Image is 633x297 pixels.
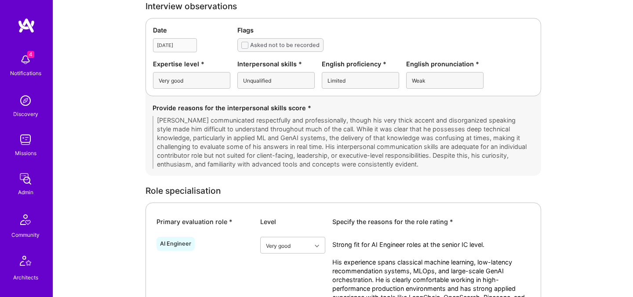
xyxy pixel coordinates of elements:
div: AI Engineer [160,240,191,247]
img: admin teamwork [17,170,34,188]
div: Community [11,230,40,239]
div: English proficiency * [322,59,399,69]
div: Discovery [13,109,38,119]
img: logo [18,18,35,33]
img: Community [15,209,36,230]
div: Expertise level * [153,59,230,69]
img: Architects [15,252,36,273]
div: Architects [13,273,38,282]
div: Level [260,217,325,226]
div: Role specialisation [146,186,541,196]
i: icon Chevron [315,244,319,248]
div: Asked not to be recorded [250,40,320,50]
div: Missions [15,148,36,158]
span: 4 [27,51,34,58]
div: English pronunciation * [406,59,484,69]
div: Primary evaluation role * [156,217,253,226]
div: Admin [18,188,33,197]
div: Date [153,25,230,35]
img: teamwork [17,131,34,148]
img: bell [17,51,34,69]
div: Interpersonal skills * [237,59,315,69]
div: Interview observations [146,2,541,11]
div: Specify the reasons for the role rating * [332,217,530,226]
img: discovery [17,92,34,109]
div: Provide reasons for the interpersonal skills score * [153,103,534,112]
div: Very good [266,241,291,250]
div: Flags [237,25,534,35]
textarea: [PERSON_NAME] communicated respectfully and professionally, though his very thick accent and diso... [153,116,534,169]
div: Notifications [10,69,41,78]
